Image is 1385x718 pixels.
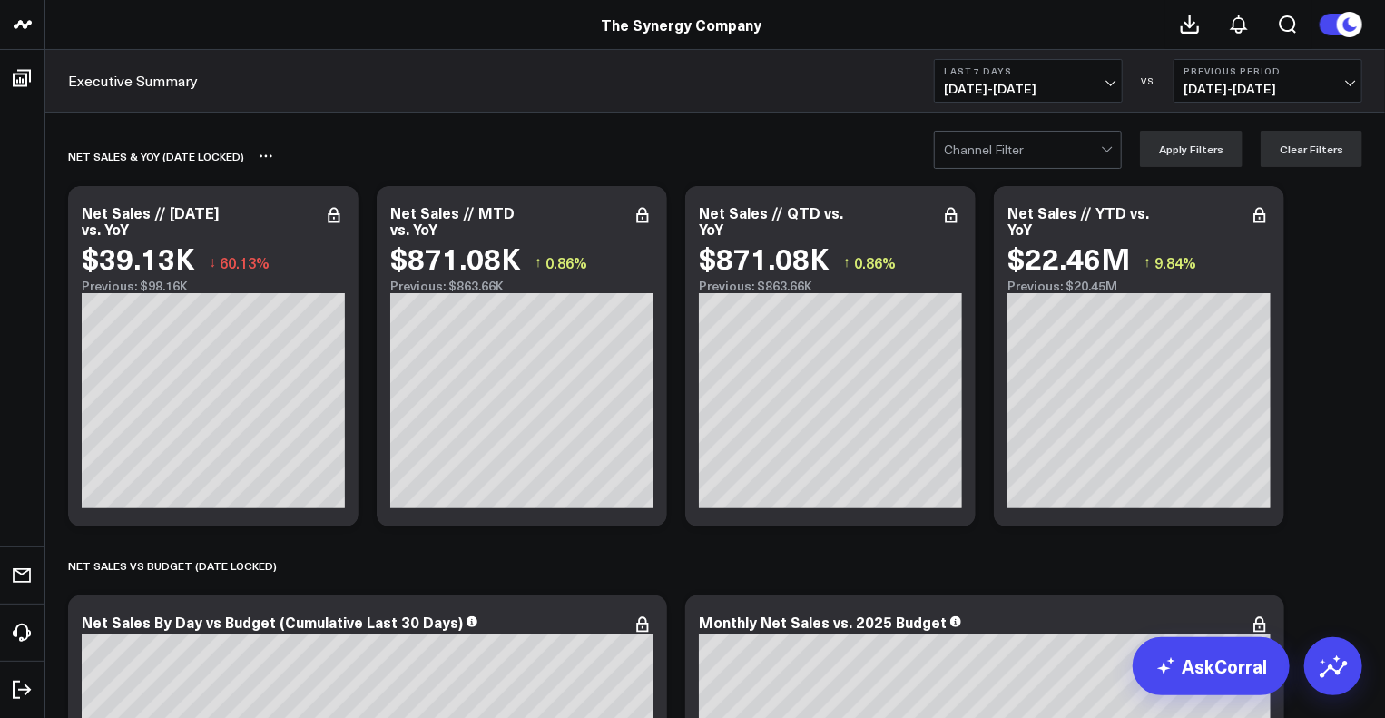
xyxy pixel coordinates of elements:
div: Previous: $98.16K [82,279,345,293]
div: Net Sales // MTD vs. YoY [390,202,515,239]
div: Net Sales // YTD vs. YoY [1007,202,1149,239]
div: net sales & yoy (date locked) [68,135,244,177]
span: ↑ [535,251,542,274]
div: Monthly Net Sales vs. 2025 Budget [699,612,947,632]
div: Previous: $20.45M [1007,279,1271,293]
div: Net Sales By Day vs Budget (Cumulative Last 30 Days) [82,612,463,632]
button: Apply Filters [1140,131,1243,167]
b: Last 7 Days [944,65,1113,76]
span: ↑ [843,251,850,274]
a: AskCorral [1133,637,1290,695]
div: $39.13K [82,241,195,274]
span: 0.86% [854,252,896,272]
div: Previous: $863.66K [390,279,653,293]
div: VS [1132,75,1164,86]
div: $22.46M [1007,241,1130,274]
div: Previous: $863.66K [699,279,962,293]
div: $871.08K [390,241,521,274]
div: Net Sales // [DATE] vs. YoY [82,202,219,239]
button: Last 7 Days[DATE]-[DATE] [934,59,1123,103]
button: Previous Period[DATE]-[DATE] [1174,59,1362,103]
span: ↑ [1144,251,1151,274]
span: 0.86% [545,252,587,272]
span: ↓ [209,251,216,274]
a: The Synergy Company [601,15,761,34]
div: $871.08K [699,241,830,274]
span: [DATE] - [DATE] [944,82,1113,96]
a: Executive Summary [68,71,198,91]
b: Previous Period [1184,65,1352,76]
div: NET SALES vs BUDGET (date locked) [68,545,277,586]
span: 60.13% [220,252,270,272]
span: [DATE] - [DATE] [1184,82,1352,96]
span: 9.84% [1154,252,1196,272]
div: Net Sales // QTD vs. YoY [699,202,843,239]
button: Clear Filters [1261,131,1362,167]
